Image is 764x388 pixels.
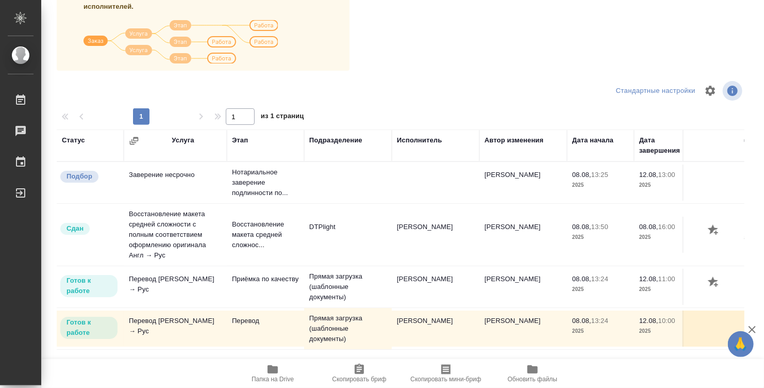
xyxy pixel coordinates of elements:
p: 12.08, [639,317,658,325]
span: Обновить файлы [508,376,558,383]
p: 13:00 [658,171,675,179]
p: 08.08, [572,171,591,179]
button: Скопировать бриф [316,359,403,388]
p: 13:24 [591,275,608,283]
td: [PERSON_NAME] [479,217,567,253]
td: Прямая загрузка (шаблонные документы) [304,308,392,349]
p: Перевод [232,316,299,326]
button: Сгруппировать [129,136,139,146]
div: Дата начала [572,135,613,145]
p: 11:00 [658,275,675,283]
button: Скопировать мини-бриф [403,359,489,388]
p: Готов к работе [67,317,111,338]
p: Приёмка по качеству [232,274,299,284]
div: Статус [62,135,85,145]
td: [PERSON_NAME] [392,217,479,253]
p: 08.08, [572,317,591,325]
p: 13:24 [591,317,608,325]
td: [PERSON_NAME] [392,269,479,305]
p: 12.08, [639,171,658,179]
span: Скопировать мини-бриф [410,376,481,383]
div: split button [613,83,698,99]
td: Прямая загрузка (шаблонные документы) [304,266,392,308]
span: Папка на Drive [252,376,294,383]
p: 2025 [639,326,696,336]
p: Нотариальное заверение подлинности по... [232,167,299,198]
button: Обновить файлы [489,359,576,388]
td: [PERSON_NAME] [392,311,479,347]
div: Исполнитель [397,135,442,145]
p: Готов к работе [67,276,111,296]
span: Настроить таблицу [698,78,723,103]
p: 2025 [572,284,629,295]
p: 2025 [639,180,696,190]
p: 2025 [572,232,629,242]
button: Добавить оценку [705,274,723,292]
div: Автор изменения [485,135,543,145]
span: 🙏 [732,333,750,355]
button: Папка на Drive [229,359,316,388]
p: Сдан [67,223,84,234]
td: Восстановление макета средней сложности с полным соответствием оформлению оригинала Англ → Рус [124,204,227,266]
button: 🙏 [728,331,754,357]
p: 2025 [639,232,696,242]
p: 2025 [572,180,629,190]
p: Подбор [67,171,92,182]
span: Скопировать бриф [332,376,386,383]
p: 12.08, [639,275,658,283]
p: 2025 [572,326,629,336]
td: Перевод [PERSON_NAME] → Рус [124,269,227,305]
div: Этап [232,135,248,145]
td: DTPlight [304,217,392,253]
p: 16:00 [658,223,675,231]
p: 13:25 [591,171,608,179]
p: 08.08, [639,223,658,231]
td: Заверение несрочно [124,165,227,201]
div: Услуга [172,135,194,145]
td: [PERSON_NAME] [479,311,567,347]
p: 08.08, [572,275,591,283]
p: 10:00 [658,317,675,325]
p: 2025 [639,284,696,295]
div: Дата завершения [639,135,696,156]
td: [PERSON_NAME] [479,269,567,305]
p: 08.08, [572,223,591,231]
p: 13:50 [591,223,608,231]
td: Перевод [PERSON_NAME] → Рус [124,311,227,347]
span: из 1 страниц [261,110,304,125]
button: Добавить оценку [705,222,723,239]
span: Посмотреть информацию [723,81,744,101]
td: [PERSON_NAME] [479,165,567,201]
div: Подразделение [309,135,362,145]
p: Восстановление макета средней сложнос... [232,219,299,250]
